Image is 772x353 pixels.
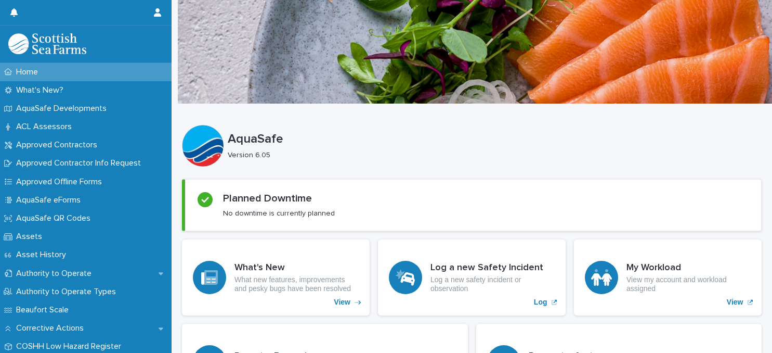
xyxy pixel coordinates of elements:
[12,232,50,242] p: Assets
[223,209,335,218] p: No downtime is currently planned
[12,342,129,351] p: COSHH Low Hazard Register
[626,275,751,293] p: View my account and workload assigned
[12,177,110,187] p: Approved Offline Forms
[8,33,86,54] img: bPIBxiqnSb2ggTQWdOVV
[12,287,124,297] p: Authority to Operate Types
[12,323,92,333] p: Corrective Actions
[12,140,106,150] p: Approved Contractors
[12,269,100,279] p: Authority to Operate
[12,195,89,205] p: AquaSafe eForms
[12,122,80,132] p: ACL Assessors
[234,262,359,274] h3: What's New
[12,158,149,168] p: Approved Contractor Info Request
[12,250,74,260] p: Asset History
[12,305,77,315] p: Beaufort Scale
[378,239,566,316] a: Log
[727,298,743,307] p: View
[626,262,751,274] h3: My Workload
[334,298,350,307] p: View
[430,262,555,274] h3: Log a new Safety Incident
[223,192,312,205] h2: Planned Downtime
[534,298,547,307] p: Log
[12,67,46,77] p: Home
[430,275,555,293] p: Log a new safety incident or observation
[12,104,115,114] p: AquaSafe Developments
[228,132,757,147] p: AquaSafe
[12,213,99,223] p: AquaSafe QR Codes
[182,239,370,316] a: View
[12,85,72,95] p: What's New?
[234,275,359,293] p: What new features, improvements and pesky bugs have been resolved
[574,239,762,316] a: View
[228,151,753,160] p: Version 6.05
